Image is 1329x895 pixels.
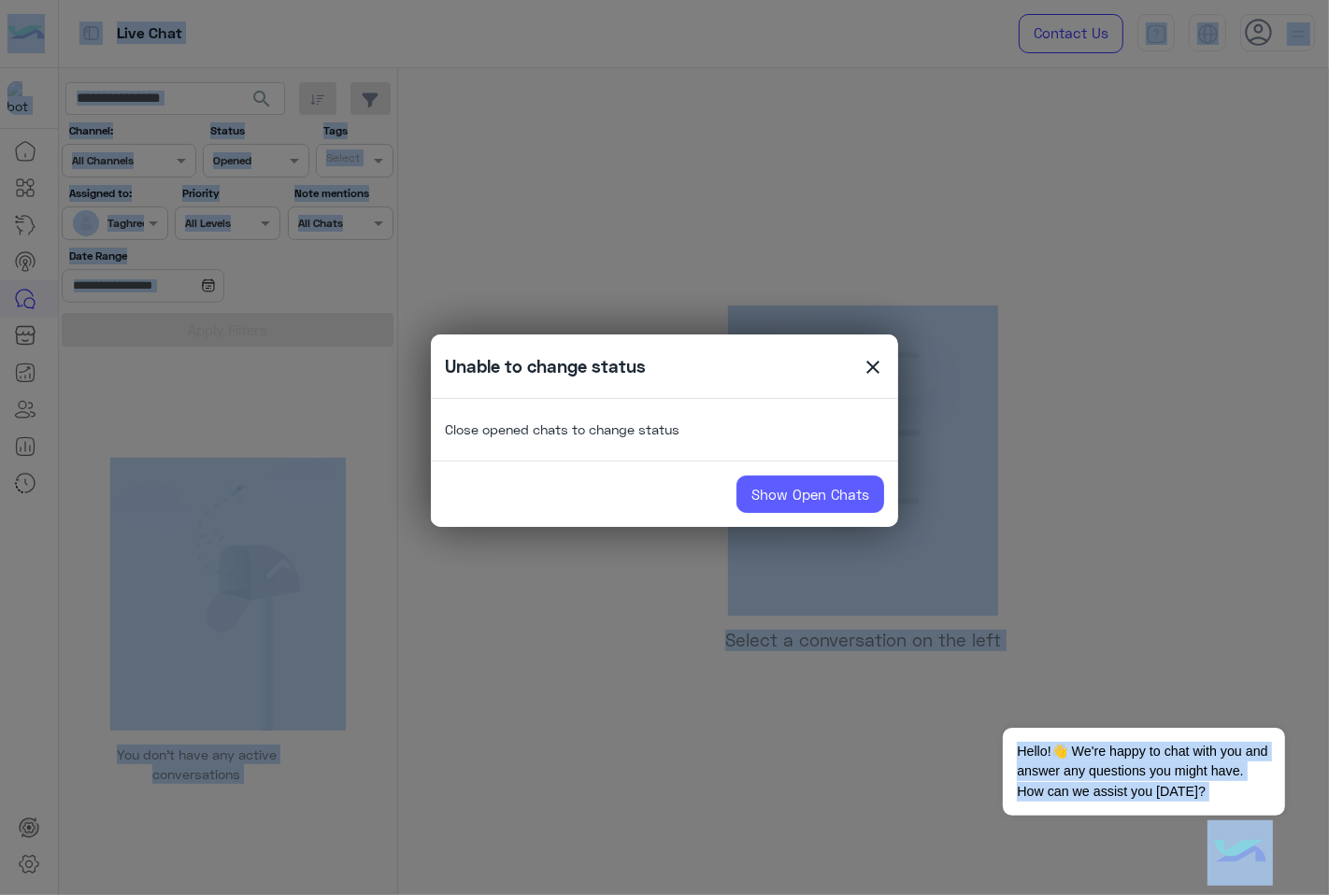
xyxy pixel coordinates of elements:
[1208,820,1273,886] img: hulul-logo.png
[445,356,646,377] h5: Unable to change status
[445,399,884,461] p: Close opened chats to change status
[1003,728,1284,816] span: Hello!👋 We're happy to chat with you and answer any questions you might have. How can we assist y...
[862,356,884,384] span: close
[736,476,884,513] a: Show Open Chats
